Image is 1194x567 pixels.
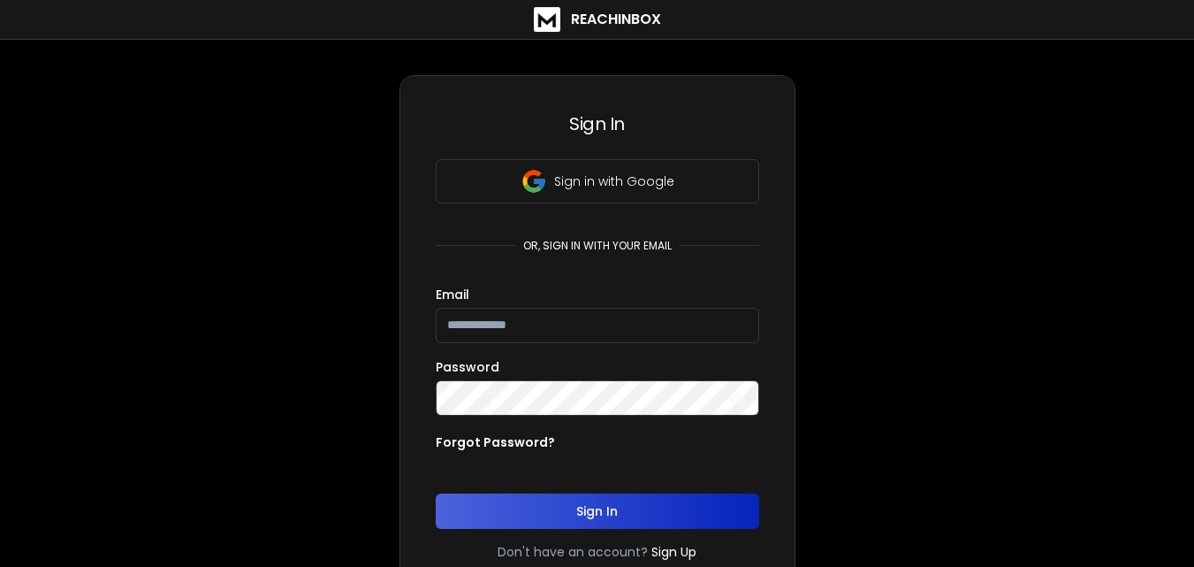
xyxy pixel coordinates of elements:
[436,111,759,136] h3: Sign In
[436,433,555,451] p: Forgot Password?
[436,159,759,203] button: Sign in with Google
[498,543,648,561] p: Don't have an account?
[651,543,696,561] a: Sign Up
[436,494,759,529] button: Sign In
[516,239,679,253] p: or, sign in with your email
[436,288,469,301] label: Email
[436,361,499,373] label: Password
[534,7,661,32] a: ReachInbox
[554,172,674,190] p: Sign in with Google
[571,9,661,30] h1: ReachInbox
[534,7,560,32] img: logo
